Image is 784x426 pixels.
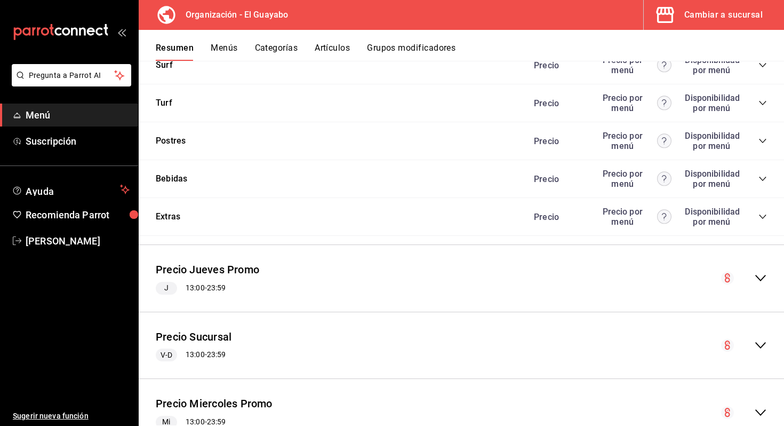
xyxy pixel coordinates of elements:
a: Pregunta a Parrot AI [7,77,131,89]
button: Pregunta a Parrot AI [12,64,131,86]
button: Menús [211,43,237,61]
button: Precio Miercoles Promo [156,396,273,412]
div: Precio por menú [597,131,671,151]
div: Precio [523,136,591,146]
div: Disponibilidad por menú [685,169,738,189]
button: collapse-category-row [758,175,767,183]
button: Bebidas [156,173,187,185]
span: V-D [156,350,177,361]
button: Resumen [156,43,194,61]
button: Artículos [315,43,350,61]
div: Precio [523,60,591,70]
div: Precio por menú [597,169,671,189]
h3: Organización - El Guayabo [177,9,288,21]
button: Surf [156,59,173,72]
span: Menú [26,108,130,122]
button: Grupos modificadores [367,43,455,61]
div: Precio por menú [597,93,671,113]
button: collapse-category-row [758,61,767,69]
button: collapse-category-row [758,212,767,221]
button: Precio Sucursal [156,329,231,345]
div: Disponibilidad por menú [685,207,738,227]
div: navigation tabs [156,43,784,61]
button: Postres [156,135,186,147]
span: Recomienda Parrot [26,208,130,222]
div: Precio [523,212,591,222]
span: Pregunta a Parrot AI [29,70,115,81]
button: open_drawer_menu [117,28,126,36]
button: Precio Jueves Promo [156,262,259,278]
span: Suscripción [26,134,130,148]
button: collapse-category-row [758,137,767,145]
div: Precio por menú [597,207,671,227]
button: collapse-category-row [758,99,767,107]
div: 13:00 - 23:59 [156,282,259,295]
span: Ayuda [26,183,116,196]
div: collapse-menu-row [139,321,784,370]
div: Disponibilidad por menú [685,93,738,113]
span: J [160,282,173,294]
div: Precio por menú [597,55,671,75]
div: Cambiar a sucursal [684,7,763,22]
button: Turf [156,97,172,109]
button: Extras [156,211,180,223]
div: Disponibilidad por menú [685,131,738,151]
button: Categorías [255,43,298,61]
div: collapse-menu-row [139,254,784,303]
div: Disponibilidad por menú [685,55,738,75]
div: Precio [523,174,591,184]
span: [PERSON_NAME] [26,234,130,248]
span: Sugerir nueva función [13,411,130,422]
div: 13:00 - 23:59 [156,349,231,361]
div: Precio [523,98,591,108]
